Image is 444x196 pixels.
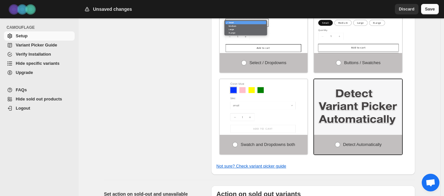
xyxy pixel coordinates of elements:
[4,85,75,95] a: FAQs
[421,4,439,14] button: Save
[16,43,57,47] span: Variant Picker Guide
[16,52,51,57] span: Verify Installation
[422,174,439,191] div: Open chat
[250,60,287,65] span: Select / Dropdowns
[4,50,75,59] a: Verify Installation
[399,6,415,12] span: Discard
[16,106,30,111] span: Logout
[425,6,435,12] span: Save
[220,79,308,135] img: Swatch and Dropdowns both
[4,31,75,41] a: Setup
[4,68,75,77] a: Upgrade
[16,33,28,38] span: Setup
[4,95,75,104] a: Hide sold out products
[93,6,132,12] h2: Unsaved changes
[16,70,33,75] span: Upgrade
[314,79,402,135] img: Detect Automatically
[241,142,295,147] span: Swatch and Dropdowns both
[395,4,418,14] button: Discard
[4,41,75,50] a: Variant Picker Guide
[16,87,27,92] span: FAQs
[16,61,60,66] span: Hide specific variants
[7,25,75,30] span: CAMOUFLAGE
[16,97,62,101] span: Hide sold out products
[4,104,75,113] a: Logout
[216,164,286,169] a: Not sure? Check variant picker guide
[344,60,380,65] span: Buttons / Swatches
[4,59,75,68] a: Hide specific variants
[343,142,382,147] span: Detect Automatically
